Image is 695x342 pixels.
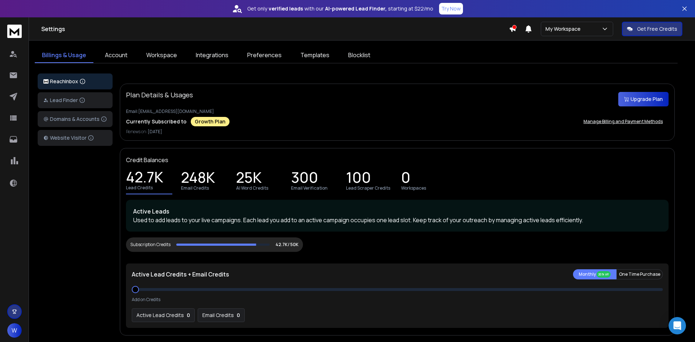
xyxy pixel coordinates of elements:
[43,79,49,84] img: logo
[41,25,509,33] h1: Settings
[236,185,268,191] p: AI Word Credits
[133,216,661,224] p: Used to add leads to your live campaigns. Each lead you add to an active campaign occupies one le...
[291,174,318,184] p: 300
[38,130,113,146] button: Website Visitor
[637,25,677,33] p: Get Free Credits
[126,109,669,114] p: Email: [EMAIL_ADDRESS][DOMAIN_NAME]
[126,118,186,125] p: Currently Subscribed to
[126,90,193,100] p: Plan Details & Usages
[275,242,299,248] p: 42.7K/ 50K
[669,317,686,334] div: Open Intercom Messenger
[578,114,669,129] button: Manage Billing and Payment Methods
[618,92,669,106] button: Upgrade Plan
[346,174,371,184] p: 100
[7,25,22,38] img: logo
[441,5,461,12] p: Try Now
[401,174,410,184] p: 0
[126,173,163,183] p: 42.7K
[133,207,661,216] p: Active Leads
[247,5,433,12] p: Get only with our starting at $22/mo
[546,25,584,33] p: My Workspace
[189,48,236,63] a: Integrations
[622,22,682,36] button: Get Free Credits
[401,185,426,191] p: Workspaces
[325,5,387,12] strong: AI-powered Lead Finder,
[597,271,611,278] div: 20% off
[148,128,162,135] span: [DATE]
[38,111,113,127] button: Domains & Accounts
[573,269,616,279] button: Monthly 20% off
[240,48,289,63] a: Preferences
[126,156,168,164] p: Credit Balances
[38,92,113,108] button: Lead Finder
[269,5,303,12] strong: verified leads
[236,174,262,184] p: 25K
[187,312,190,319] p: 0
[132,297,160,303] p: Add on Credits
[130,242,170,248] div: Subscription Credits
[291,185,328,191] p: Email Verification
[181,174,215,184] p: 248K
[7,323,22,338] button: W
[98,48,135,63] a: Account
[439,3,463,14] button: Try Now
[132,270,229,279] p: Active Lead Credits + Email Credits
[584,119,663,124] p: Manage Billing and Payment Methods
[237,312,240,319] p: 0
[126,129,669,135] p: Renews on:
[126,185,153,191] p: Lead Credits
[202,312,234,319] p: Email Credits
[38,73,113,89] button: ReachInbox
[139,48,184,63] a: Workspace
[136,312,184,319] p: Active Lead Credits
[346,185,390,191] p: Lead Scraper Credits
[181,185,209,191] p: Email Credits
[191,117,229,126] div: Growth Plan
[35,48,93,63] a: Billings & Usage
[616,269,663,279] button: One Time Purchase
[341,48,378,63] a: Blocklist
[293,48,337,63] a: Templates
